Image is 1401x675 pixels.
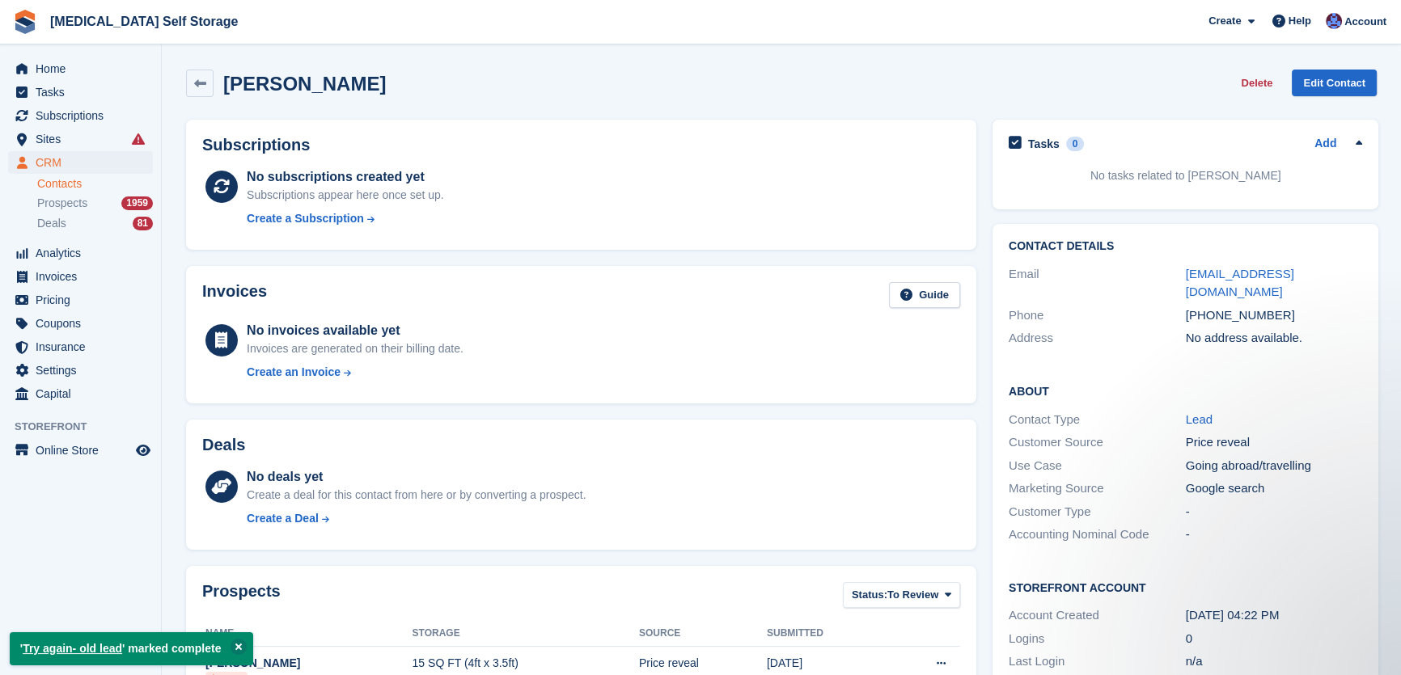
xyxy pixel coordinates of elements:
[37,216,66,231] span: Deals
[1009,265,1186,302] div: Email
[8,335,153,358] a: menu
[247,340,463,357] div: Invoices are generated on their billing date.
[1009,606,1186,625] div: Account Created
[1009,240,1362,253] h2: Contact Details
[36,104,133,127] span: Subscriptions
[1009,630,1186,648] div: Logins
[1009,503,1186,521] div: Customer Type
[1186,267,1294,299] a: [EMAIL_ADDRESS][DOMAIN_NAME]
[13,10,37,34] img: stora-icon-8386f47178a22dfd0bd8f6a31ec36ba5ce8667c1dd55bd0f319d3a0aa187defe.svg
[44,8,244,35] a: [MEDICAL_DATA] Self Storage
[36,382,133,405] span: Capital
[37,196,87,211] span: Prospects
[413,621,639,647] th: Storage
[843,582,960,609] button: Status: To Review
[1186,479,1363,498] div: Google search
[1186,503,1363,521] div: -
[1066,137,1085,151] div: 0
[247,187,444,204] div: Subscriptions appear here once set up.
[1009,525,1186,544] div: Accounting Nominal Code
[247,510,586,527] a: Create a Deal
[36,128,133,150] span: Sites
[36,359,133,382] span: Settings
[8,151,153,174] a: menu
[639,621,767,647] th: Source
[1234,70,1279,96] button: Delete
[1009,411,1186,429] div: Contact Type
[247,510,319,527] div: Create a Deal
[1326,13,1342,29] img: Helen Walker
[202,136,960,154] h2: Subscriptions
[1028,137,1060,151] h2: Tasks
[1186,606,1363,625] div: [DATE] 04:22 PM
[1009,382,1362,399] h2: About
[36,57,133,80] span: Home
[8,265,153,288] a: menu
[8,359,153,382] a: menu
[37,176,153,192] a: Contacts
[36,439,133,462] span: Online Store
[37,215,153,232] a: Deals 81
[133,441,153,460] a: Preview store
[8,81,153,103] a: menu
[10,632,253,665] p: ' ' marked complete
[23,642,122,655] a: Try again- old lead
[1186,433,1363,452] div: Price reveal
[1186,412,1213,426] a: Lead
[202,282,267,309] h2: Invoices
[8,382,153,405] a: menu
[205,655,413,672] div: [PERSON_NAME]
[1208,13,1241,29] span: Create
[1289,13,1311,29] span: Help
[767,621,888,647] th: Submitted
[1186,630,1363,648] div: 0
[247,167,444,187] div: No subscriptions created yet
[36,265,133,288] span: Invoices
[1009,457,1186,475] div: Use Case
[202,436,245,454] h2: Deals
[247,364,463,381] a: Create an Invoice
[8,104,153,127] a: menu
[413,655,639,672] div: 15 SQ FT (4ft x 3.5ft)
[36,242,133,264] span: Analytics
[1186,525,1363,544] div: -
[8,312,153,335] a: menu
[887,587,938,603] span: To Review
[247,364,341,381] div: Create an Invoice
[247,210,364,227] div: Create a Subscription
[1009,329,1186,348] div: Address
[8,242,153,264] a: menu
[1344,14,1386,30] span: Account
[1009,167,1362,184] p: No tasks related to [PERSON_NAME]
[247,321,463,340] div: No invoices available yet
[1314,135,1336,154] a: Add
[8,57,153,80] a: menu
[1009,652,1186,671] div: Last Login
[1186,652,1363,671] div: n/a
[639,655,767,672] div: Price reveal
[1009,306,1186,325] div: Phone
[1009,479,1186,498] div: Marketing Source
[1009,433,1186,452] div: Customer Source
[8,128,153,150] a: menu
[1186,329,1363,348] div: No address available.
[247,487,586,504] div: Create a deal for this contact from here or by converting a prospect.
[202,621,413,647] th: Name
[1186,457,1363,475] div: Going abroad/travelling
[36,312,133,335] span: Coupons
[223,73,386,95] h2: [PERSON_NAME]
[8,289,153,311] a: menu
[36,81,133,103] span: Tasks
[889,282,960,309] a: Guide
[247,467,586,487] div: No deals yet
[36,335,133,358] span: Insurance
[133,217,153,230] div: 81
[1009,579,1362,595] h2: Storefront Account
[767,655,888,672] div: [DATE]
[1186,306,1363,325] div: [PHONE_NUMBER]
[36,151,133,174] span: CRM
[1292,70,1377,96] a: Edit Contact
[15,419,161,435] span: Storefront
[202,582,281,612] h2: Prospects
[247,210,444,227] a: Create a Subscription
